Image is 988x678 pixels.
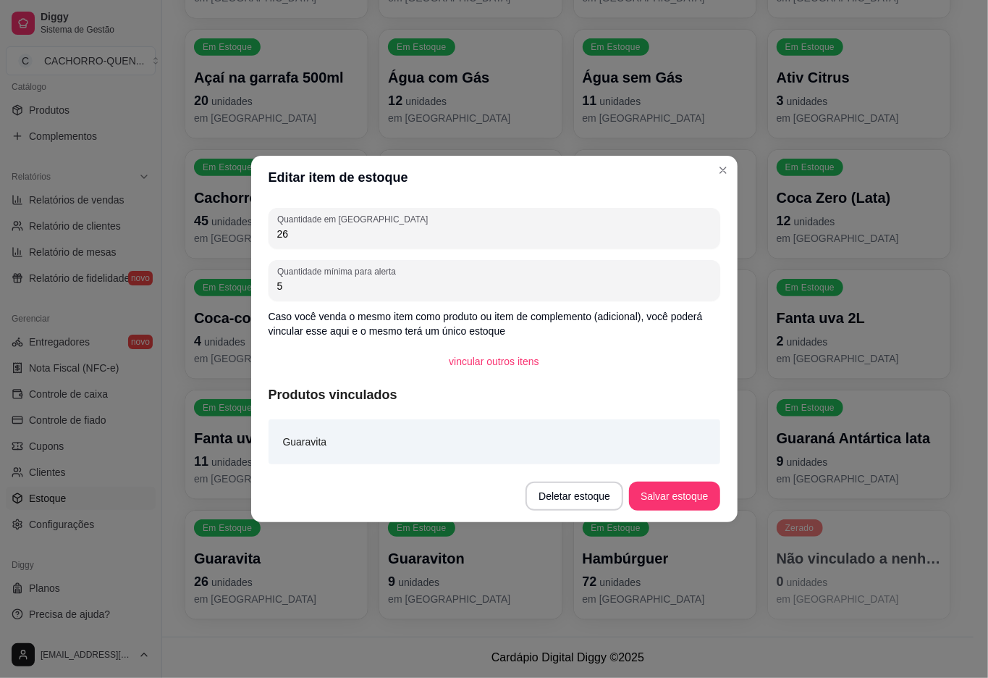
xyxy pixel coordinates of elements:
[525,482,623,511] button: Deletar estoque
[251,156,738,199] header: Editar item de estoque
[269,309,720,338] p: Caso você venda o mesmo item como produto ou item de complemento (adicional), você poderá vincula...
[712,159,735,182] button: Close
[277,213,433,225] label: Quantidade em [GEOGRAPHIC_DATA]
[277,279,712,293] input: Quantidade mínima para alerta
[277,265,401,277] label: Quantidade mínima para alerta
[437,347,551,376] button: vincular outros itens
[629,482,719,511] button: Salvar estoque
[283,434,327,450] article: Guaravita
[277,227,712,241] input: Quantidade em estoque
[269,385,720,405] article: Produtos vinculados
